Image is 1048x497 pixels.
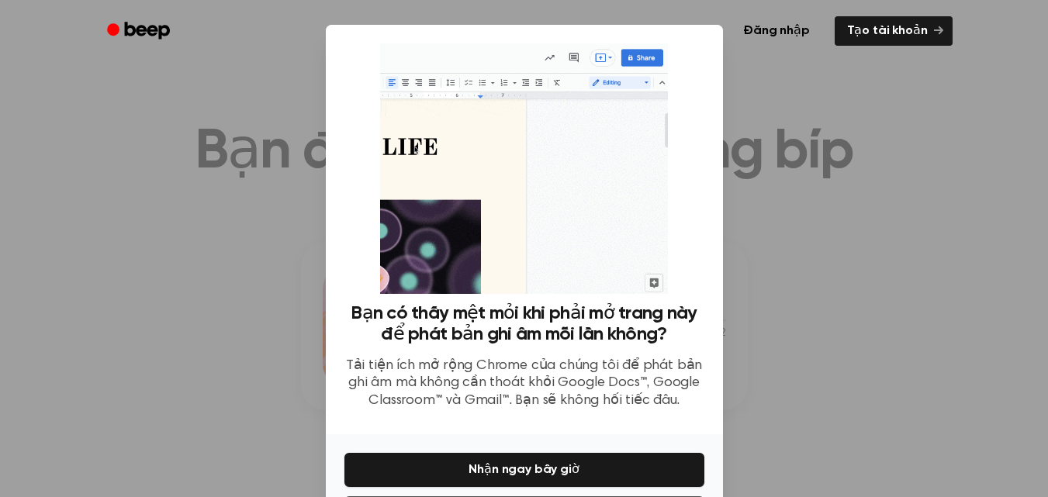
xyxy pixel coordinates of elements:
font: Nhận ngay bây giờ [469,464,579,476]
font: Tạo tài khoản [847,25,928,37]
font: Đăng nhập [743,25,810,37]
a: Đăng nhập [728,13,825,49]
a: Tạo tài khoản [835,16,953,46]
font: Tải tiện ích mở rộng Chrome của chúng tôi để phát bản ghi âm mà không cần thoát khỏi Google Docs™... [346,359,702,408]
a: Tiếng bíp [96,16,184,47]
button: Nhận ngay bây giờ [344,453,704,487]
img: Tiện ích mở rộng tiếng bíp đang hoạt động [380,43,668,294]
font: Bạn có thấy mệt mỏi khi phải mở trang này để phát bản ghi âm mỗi lần không? [351,304,697,343]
